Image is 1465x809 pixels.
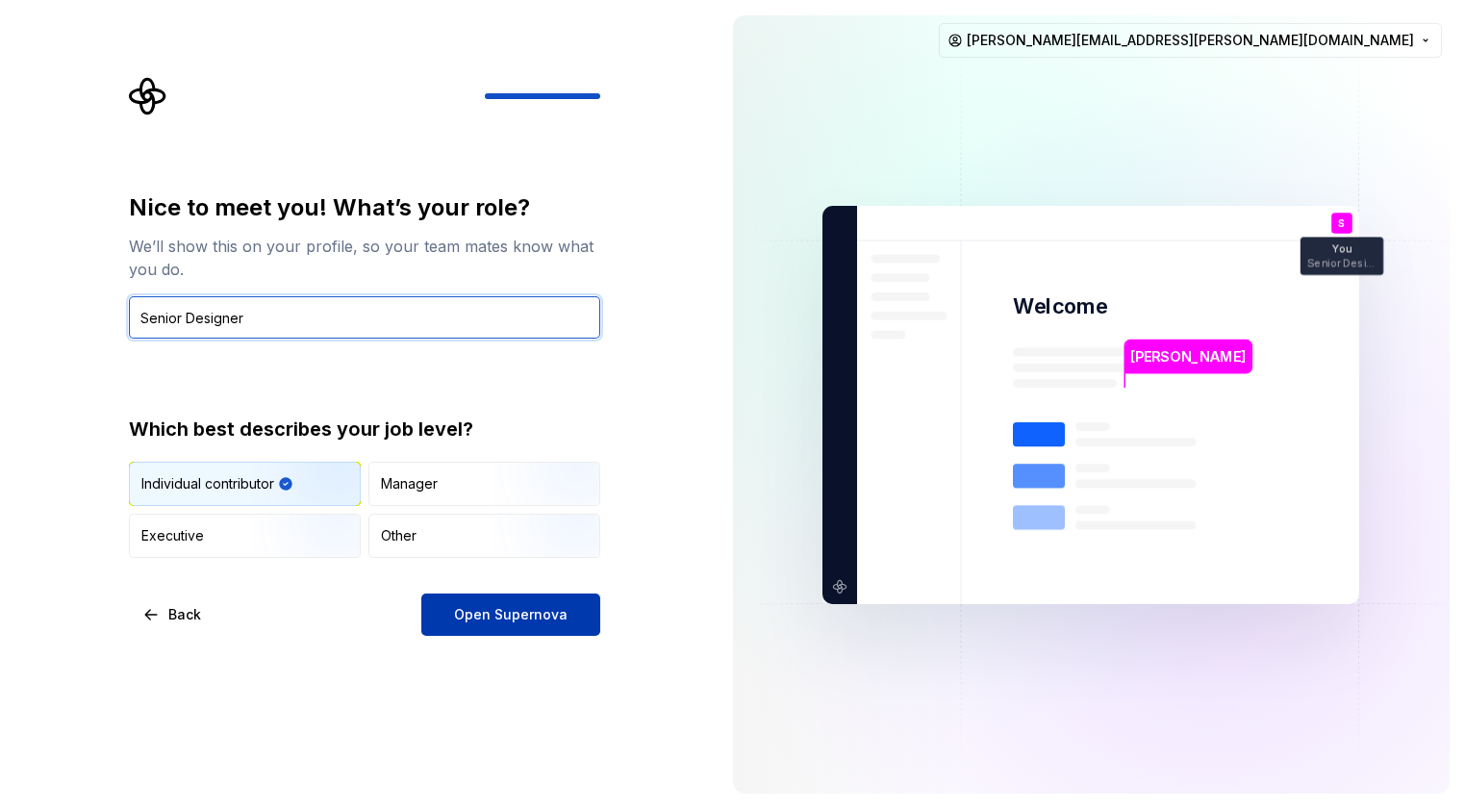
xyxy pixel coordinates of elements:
button: Open Supernova [421,594,600,636]
div: Nice to meet you! What’s your role? [129,192,600,223]
div: Manager [381,474,438,493]
span: [PERSON_NAME][EMAIL_ADDRESS][PERSON_NAME][DOMAIN_NAME] [967,31,1414,50]
input: Job title [129,296,600,339]
span: Open Supernova [454,605,568,624]
p: Senior Designer [1307,258,1377,268]
div: Individual contributor [141,474,274,493]
div: Which best describes your job level? [129,416,600,442]
button: Back [129,594,217,636]
p: S [1339,217,1346,228]
p: You [1332,243,1351,254]
p: Welcome [1013,292,1107,320]
span: Back [168,605,201,624]
p: [PERSON_NAME] [1131,345,1247,367]
svg: Supernova Logo [129,77,167,115]
div: We’ll show this on your profile, so your team mates know what you do. [129,235,600,281]
button: [PERSON_NAME][EMAIL_ADDRESS][PERSON_NAME][DOMAIN_NAME] [939,23,1442,58]
div: Executive [141,526,204,545]
div: Other [381,526,417,545]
